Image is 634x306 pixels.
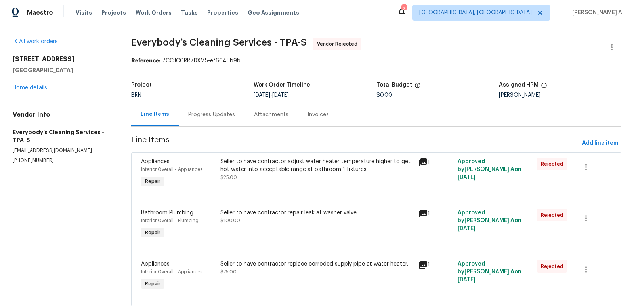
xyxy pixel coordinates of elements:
h5: Everybody’s Cleaning Services - TPA-S [13,128,112,144]
h5: [GEOGRAPHIC_DATA] [13,66,112,74]
b: Reference: [131,58,160,64]
p: [EMAIL_ADDRESS][DOMAIN_NAME] [13,147,112,154]
span: [DATE] [458,277,475,283]
div: Invoices [307,111,329,119]
span: $75.00 [220,269,237,274]
span: Everybody’s Cleaning Services - TPA-S [131,38,307,47]
h5: Project [131,82,152,88]
div: [PERSON_NAME] [499,92,621,98]
span: Rejected [541,262,566,270]
span: [DATE] [458,226,475,231]
div: 7CCJC0RR7DXM5-ef6645b9b [131,57,621,65]
span: Add line item [582,139,618,148]
span: Appliances [141,159,170,164]
span: [DATE] [254,92,270,98]
div: Line Items [141,110,169,118]
span: Maestro [27,9,53,17]
div: 1 [418,158,453,167]
span: [DATE] [458,175,475,180]
span: Rejected [541,160,566,168]
span: $25.00 [220,175,237,180]
span: Approved by [PERSON_NAME] A on [458,210,521,231]
h4: Vendor Info [13,111,112,119]
span: [GEOGRAPHIC_DATA], [GEOGRAPHIC_DATA] [419,9,532,17]
div: 1 [418,260,453,269]
span: Appliances [141,261,170,267]
span: Projects [101,9,126,17]
div: Seller to have contractor adjust water heater temperature higher to get hot water into acceptable... [220,158,414,173]
span: Vendor Rejected [317,40,361,48]
div: Seller to have contractor repair leak at washer valve. [220,209,414,217]
span: Visits [76,9,92,17]
span: The hpm assigned to this work order. [541,82,547,92]
span: $0.00 [376,92,392,98]
span: Properties [207,9,238,17]
h5: Total Budget [376,82,412,88]
span: Approved by [PERSON_NAME] A on [458,261,521,283]
span: Repair [142,280,164,288]
h5: Assigned HPM [499,82,539,88]
span: Line Items [131,136,579,151]
span: The total cost of line items that have been proposed by Opendoor. This sum includes line items th... [414,82,421,92]
span: Interior Overall - Appliances [141,167,202,172]
span: Approved by [PERSON_NAME] A on [458,159,521,180]
h2: [STREET_ADDRESS] [13,55,112,63]
span: Repair [142,177,164,185]
div: Seller to have contractor replace corroded supply pipe at water heater. [220,260,414,268]
span: Interior Overall - Appliances [141,269,202,274]
p: [PHONE_NUMBER] [13,157,112,164]
span: Geo Assignments [248,9,299,17]
span: Bathroom Plumbing [141,210,193,216]
div: 2 [401,5,407,13]
span: [PERSON_NAME] A [569,9,622,17]
div: Attachments [254,111,288,119]
span: $100.00 [220,218,240,223]
span: Work Orders [136,9,172,17]
span: Interior Overall - Plumbing [141,218,199,223]
span: Rejected [541,211,566,219]
button: Add line item [579,136,621,151]
span: BRN [131,92,141,98]
span: Tasks [181,10,198,15]
span: Repair [142,229,164,237]
a: Home details [13,85,47,90]
a: All work orders [13,39,58,44]
h5: Work Order Timeline [254,82,310,88]
span: - [254,92,289,98]
span: [DATE] [272,92,289,98]
div: Progress Updates [188,111,235,119]
div: 1 [418,209,453,218]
